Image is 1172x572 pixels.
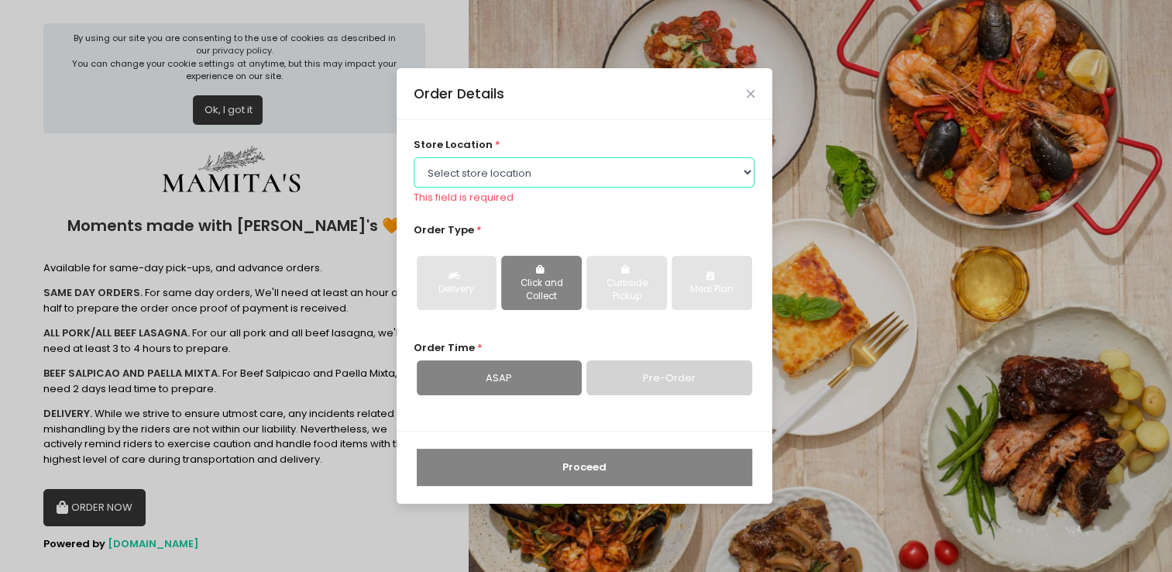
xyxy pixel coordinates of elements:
div: Click and Collect [512,277,570,304]
div: This field is required [414,190,754,205]
div: Delivery [428,283,486,297]
span: Order Type [414,222,474,237]
button: Close [747,90,754,98]
button: Proceed [417,449,752,486]
button: Meal Plan [672,256,751,310]
div: Meal Plan [682,283,741,297]
button: Click and Collect [501,256,581,310]
span: store location [414,137,493,152]
button: Delivery [417,256,497,310]
span: Order Time [414,340,475,355]
div: Order Details [414,84,504,104]
div: Curbside Pickup [597,277,655,304]
button: Curbside Pickup [586,256,666,310]
a: Pre-Order [586,360,751,396]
